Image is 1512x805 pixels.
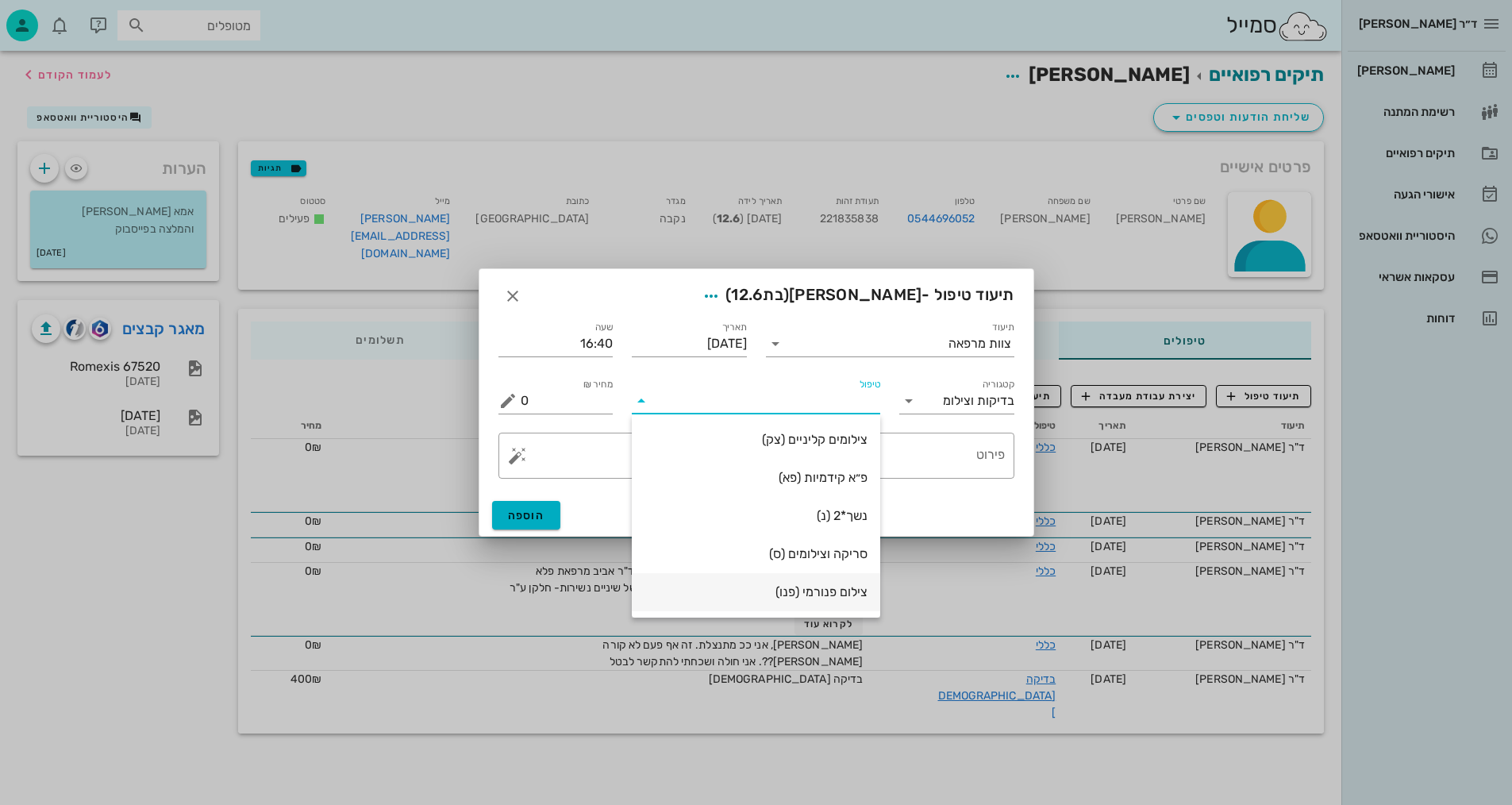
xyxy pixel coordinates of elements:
[731,285,763,304] span: 12.6
[948,337,1011,351] div: צוות מרפאה
[644,470,868,485] div: פ״א קידמיות (פא)
[860,379,880,391] label: טיפול
[766,331,1014,356] div: תיעודצוות מרפאה
[982,379,1014,391] label: קטגוריה
[595,322,614,333] label: שעה
[508,509,545,522] span: הוספה
[583,379,614,391] label: מחיר ₪
[644,508,868,523] div: נשך*2 (נ)
[789,285,921,304] span: [PERSON_NAME]
[725,285,789,304] span: (בת )
[644,432,868,447] div: צילומים קליניים (צק)
[721,322,747,333] label: תאריך
[644,546,868,561] div: סריקה וצילומים (ס)
[697,282,1014,310] span: תיעוד טיפול -
[492,501,561,530] button: הוספה
[644,584,868,599] div: צילום פנורמי (פנו)
[992,322,1014,333] label: תיעוד
[498,391,517,410] button: מחיר ₪ appended action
